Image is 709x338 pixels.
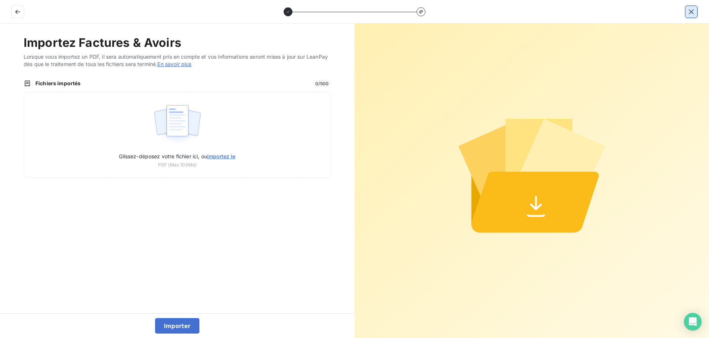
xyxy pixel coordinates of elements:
span: importez le [207,153,236,159]
button: Importer [155,318,200,334]
a: En savoir plus [157,61,191,67]
span: Lorsque vous importez un PDF, il sera automatiquement pris en compte et vos informations seront m... [24,53,331,68]
span: Glissez-déposez votre fichier ici, ou [119,153,235,159]
h2: Importez Factures & Avoirs [24,35,331,50]
span: Fichiers importés [35,80,309,87]
span: PDF (Max 100Mo) [158,162,196,168]
img: illustration [153,101,202,148]
span: 0 / 500 [313,80,331,87]
div: Open Intercom Messenger [684,313,702,331]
